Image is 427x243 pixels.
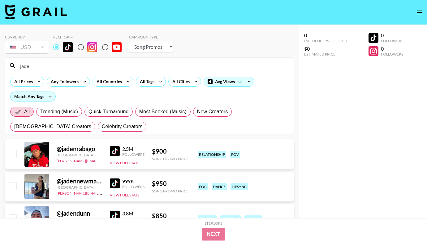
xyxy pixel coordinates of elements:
img: YouTube [112,42,122,52]
div: All Prices [11,77,34,86]
span: [DEMOGRAPHIC_DATA] Creators [14,123,91,130]
div: Avg Views [204,77,254,86]
div: 999K [122,178,144,184]
div: lipsync [231,183,248,190]
div: dance [212,183,227,190]
div: Song Promo Price [152,156,188,161]
div: Followers [122,184,144,189]
div: Currency is locked to USD [5,39,48,55]
div: Song Promo Price [152,189,188,193]
img: Instagram [87,42,97,52]
div: $ 850 [152,212,188,220]
div: @ jadennewmannn [57,177,102,185]
div: [GEOGRAPHIC_DATA] [57,217,102,222]
a: [PERSON_NAME][EMAIL_ADDRESS][DOMAIN_NAME] [57,190,148,196]
div: Influencers Selected [304,38,347,43]
div: Followers [122,217,144,221]
div: 3.8M [122,210,144,217]
input: Search by User Name [16,61,290,71]
div: Platform [53,35,127,39]
div: All Cities [169,77,191,86]
div: Campaign Type [129,35,174,39]
img: Grail Talent [5,4,67,19]
div: lifestyle [220,215,241,223]
span: All [24,108,30,115]
div: pov [230,151,240,158]
button: open drawer [413,6,426,19]
img: TikTok [110,178,120,188]
div: 0 [381,32,403,38]
span: Celebrity Creators [102,123,143,130]
span: Most Booked (Music) [139,108,187,115]
div: 2.5M [122,146,144,152]
div: lipsync [244,215,262,223]
button: View Full Stats [110,160,139,165]
iframe: Drift Widget Chat Controller [396,212,420,236]
div: Any Followers [47,77,80,86]
div: Step 1 of 2 [205,221,222,226]
div: [GEOGRAPHIC_DATA] [57,153,102,157]
div: All Tags [136,77,156,86]
div: Match Any Tags [11,92,55,101]
img: TikTok [63,42,73,52]
div: Currency [5,35,48,39]
button: View Full Stats [110,193,139,197]
div: All Countries [93,77,123,86]
div: $0 [304,46,347,52]
div: @ jadenrabago [57,145,102,153]
button: Next [202,228,225,241]
div: poc [198,183,208,190]
div: $ 950 [152,180,188,187]
div: Followers [381,52,403,56]
img: TikTok [110,146,120,156]
div: 0 [381,46,403,52]
div: USD [6,42,47,53]
div: comedy [198,215,217,223]
div: Followers [122,152,144,157]
span: Quick Turnaround [88,108,129,115]
span: New Creators [197,108,228,115]
div: 0 [304,32,347,38]
div: @ jadendunn [57,209,102,217]
div: relationship [198,151,226,158]
a: [PERSON_NAME][EMAIL_ADDRESS][DOMAIN_NAME] [57,157,148,163]
div: $ 900 [152,147,188,155]
img: TikTok [110,211,120,221]
div: Estimated Price [304,52,347,56]
span: Trending (Music) [40,108,78,115]
div: [GEOGRAPHIC_DATA] [57,185,102,190]
div: Followers [381,38,403,43]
